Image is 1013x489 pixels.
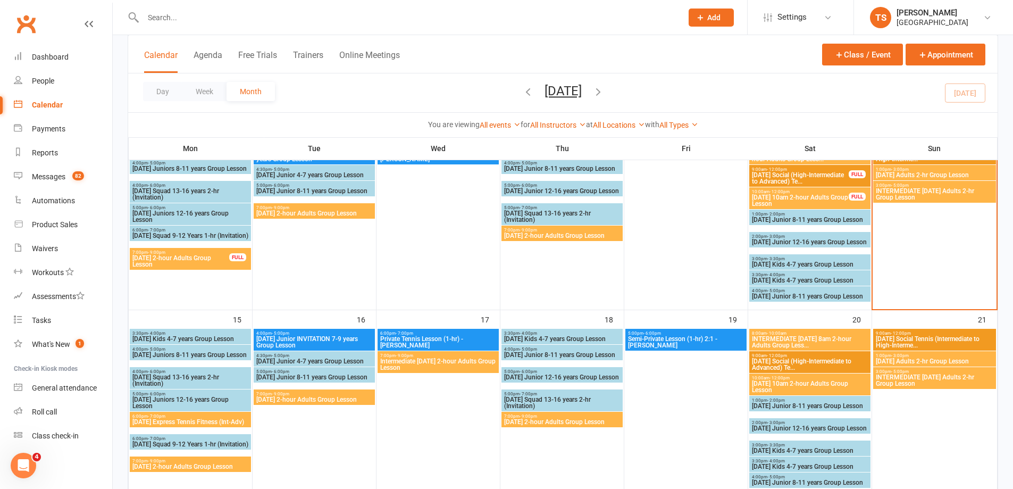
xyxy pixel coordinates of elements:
[32,432,79,440] div: Class check-in
[767,443,785,447] span: - 3:30pm
[132,183,249,188] span: 4:00pm
[32,101,63,109] div: Calendar
[14,189,112,213] a: Automations
[380,336,497,349] span: Private Tennis Lesson (1-hr) - [PERSON_NAME]
[396,353,413,358] span: - 9:00pm
[481,310,500,328] div: 17
[32,244,58,253] div: Waivers
[751,358,868,371] span: [DATE] Social (High-Intermediate to Advanced) Te...
[32,268,64,277] div: Workouts
[256,172,373,178] span: [DATE] Junior 4-7 years Group Lesson
[14,213,112,237] a: Product Sales
[751,288,868,293] span: 4:00pm
[143,82,182,101] button: Day
[751,336,868,349] span: INTERMEDIATE [DATE] 8am 2-hour Adults Group Less...
[643,331,661,336] span: - 6:00pm
[132,414,249,419] span: 6:00pm
[875,374,994,387] span: INTERMEDIATE [DATE] Adults 2-hr Group Lesson
[659,121,698,129] a: All Types
[520,369,537,374] span: - 6:00pm
[129,137,253,160] th: Mon
[751,376,868,380] span: 10:00am
[751,353,868,358] span: 9:00am
[872,137,998,160] th: Sun
[500,137,624,160] th: Thu
[148,436,165,441] span: - 7:00pm
[504,374,621,380] span: [DATE] Junior 12-16 years Group Lesson
[14,309,112,333] a: Tasks
[624,137,748,160] th: Fri
[32,53,69,61] div: Dashboard
[132,347,249,352] span: 4:00pm
[751,150,849,162] span: INTERMEDIATE [DATE] 8am 2-hour Adults Group Less...
[72,171,84,180] span: 82
[380,331,497,336] span: 6:00pm
[875,331,994,336] span: 9:00am
[272,369,289,374] span: - 6:00pm
[707,13,721,22] span: Add
[272,392,289,396] span: - 9:00pm
[504,392,621,396] span: 5:00pm
[148,183,165,188] span: - 6:00pm
[256,167,373,172] span: 4:30pm
[182,82,227,101] button: Week
[14,400,112,424] a: Roll call
[729,310,748,328] div: 19
[14,424,112,448] a: Class kiosk mode
[875,369,994,374] span: 3:00pm
[132,336,249,342] span: [DATE] Kids 4-7 years Group Lesson
[14,285,112,309] a: Assessments
[32,196,75,205] div: Automations
[769,376,790,380] span: - 12:00pm
[13,11,39,37] a: Clubworx
[751,398,868,403] span: 1:00pm
[504,183,621,188] span: 5:00pm
[751,261,868,268] span: [DATE] Kids 4-7 years Group Lesson
[504,331,621,336] span: 3:30pm
[293,50,323,73] button: Trainers
[132,233,249,239] span: [DATE] Squad 9-12 Years 1-hr (Invitation)
[870,7,891,28] div: TS
[767,234,785,239] span: - 3:00pm
[396,331,413,336] span: - 7:00pm
[132,161,249,165] span: 4:00pm
[520,205,537,210] span: - 7:00pm
[380,358,497,371] span: Intermediate [DATE] 2-hour Adults Group Lesson
[875,353,994,358] span: 1:00pm
[148,250,165,255] span: - 9:00pm
[148,228,165,233] span: - 7:00pm
[891,331,911,336] span: - 12:00pm
[14,165,112,189] a: Messages 82
[520,347,537,352] span: - 5:00pm
[256,205,373,210] span: 7:00pm
[520,392,537,396] span: - 7:00pm
[194,50,222,73] button: Agenda
[256,392,373,396] span: 7:00pm
[148,392,165,396] span: - 6:00pm
[748,137,872,160] th: Sat
[822,44,903,65] button: Class / Event
[132,441,249,447] span: [DATE] Squad 9-12 Years 1-hr (Invitation)
[132,374,249,387] span: [DATE] Squad 13-16 years 2-hr (Invitation)
[428,120,480,129] strong: You are viewing
[256,331,373,336] span: 4:00pm
[148,459,165,463] span: - 9:00pm
[545,84,582,98] button: [DATE]
[504,336,621,342] span: [DATE] Kids 4-7 years Group Lesson
[272,167,289,172] span: - 5:00pm
[256,183,373,188] span: 5:00pm
[520,414,537,419] span: - 9:00pm
[751,331,868,336] span: 8:00am
[14,261,112,285] a: Workouts
[32,316,51,325] div: Tasks
[32,172,65,181] div: Messages
[751,459,868,463] span: 3:30pm
[256,188,373,194] span: [DATE] Junior 8-11 years Group Lesson
[148,369,165,374] span: - 6:00pm
[751,443,868,447] span: 3:00pm
[767,420,785,425] span: - 3:00pm
[849,193,866,201] div: FULL
[14,93,112,117] a: Calendar
[751,256,868,261] span: 3:00pm
[504,188,621,194] span: [DATE] Junior 12-16 years Group Lesson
